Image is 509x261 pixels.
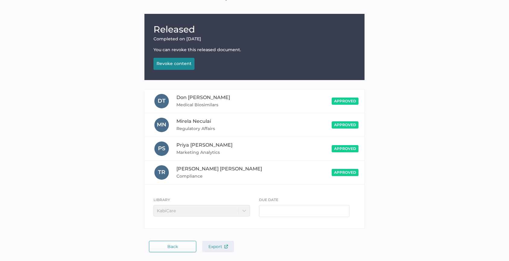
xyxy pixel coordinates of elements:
span: Mirela Neculai [176,118,211,124]
div: Completed on [DATE] [153,36,356,42]
span: Marketing Analytics [176,149,267,156]
span: Compliance [176,172,267,180]
span: approved [334,170,356,175]
span: Don [PERSON_NAME] [176,95,230,100]
span: T R [158,169,165,176]
span: Medical Biosimilars [176,101,267,108]
span: LIBRARY [153,197,170,202]
span: approved [334,123,356,127]
img: external-link-icon.7ec190a1.svg [224,245,228,248]
div: You can revoke this released document. [153,47,356,52]
button: Export [202,241,234,252]
span: D T [158,98,166,104]
span: M N [157,121,166,128]
span: DUE DATE [259,197,278,202]
button: Back [149,241,196,252]
span: Regulatory Affairs [176,125,267,132]
div: Revoke content [156,61,191,66]
span: approved [334,146,356,151]
span: Export [208,244,228,249]
h1: Released [153,23,356,36]
span: [PERSON_NAME] [PERSON_NAME] [176,166,262,172]
button: Revoke content [153,58,194,70]
span: Back [167,244,178,249]
span: Priya [PERSON_NAME] [176,142,232,148]
span: approved [334,99,356,103]
span: P S [158,145,165,152]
